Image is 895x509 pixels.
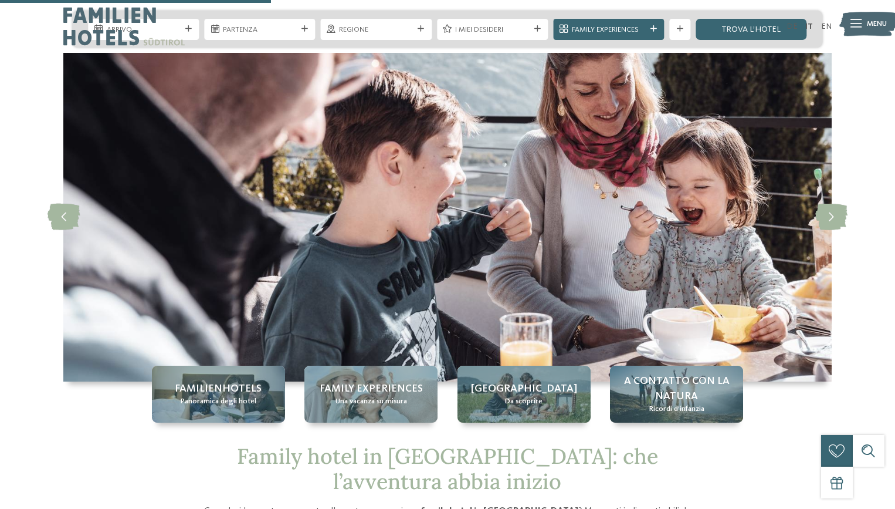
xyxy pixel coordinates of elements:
a: Family hotel in Trentino Alto Adige: la vacanza ideale per grandi e piccini Family experiences Un... [304,366,438,422]
a: Family hotel in Trentino Alto Adige: la vacanza ideale per grandi e piccini [GEOGRAPHIC_DATA] Da ... [457,366,591,422]
a: DE [786,22,798,31]
span: Panoramica degli hotel [181,396,256,407]
a: EN [821,22,832,31]
img: Family hotel in Trentino Alto Adige: la vacanza ideale per grandi e piccini [63,53,832,382]
span: Family hotel in [GEOGRAPHIC_DATA]: che l’avventura abbia inizio [237,443,658,495]
span: Una vacanza su misura [335,396,407,407]
span: Da scoprire [505,396,543,407]
span: Ricordi d’infanzia [649,404,704,414]
span: A contatto con la natura [621,374,733,403]
span: [GEOGRAPHIC_DATA] [471,382,577,396]
a: Family hotel in Trentino Alto Adige: la vacanza ideale per grandi e piccini A contatto con la nat... [610,366,743,422]
span: Menu [867,19,887,29]
a: Family hotel in Trentino Alto Adige: la vacanza ideale per grandi e piccini Familienhotels Panora... [152,366,285,422]
span: Familienhotels [175,382,262,396]
span: Family experiences [320,382,423,396]
a: IT [805,22,813,31]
